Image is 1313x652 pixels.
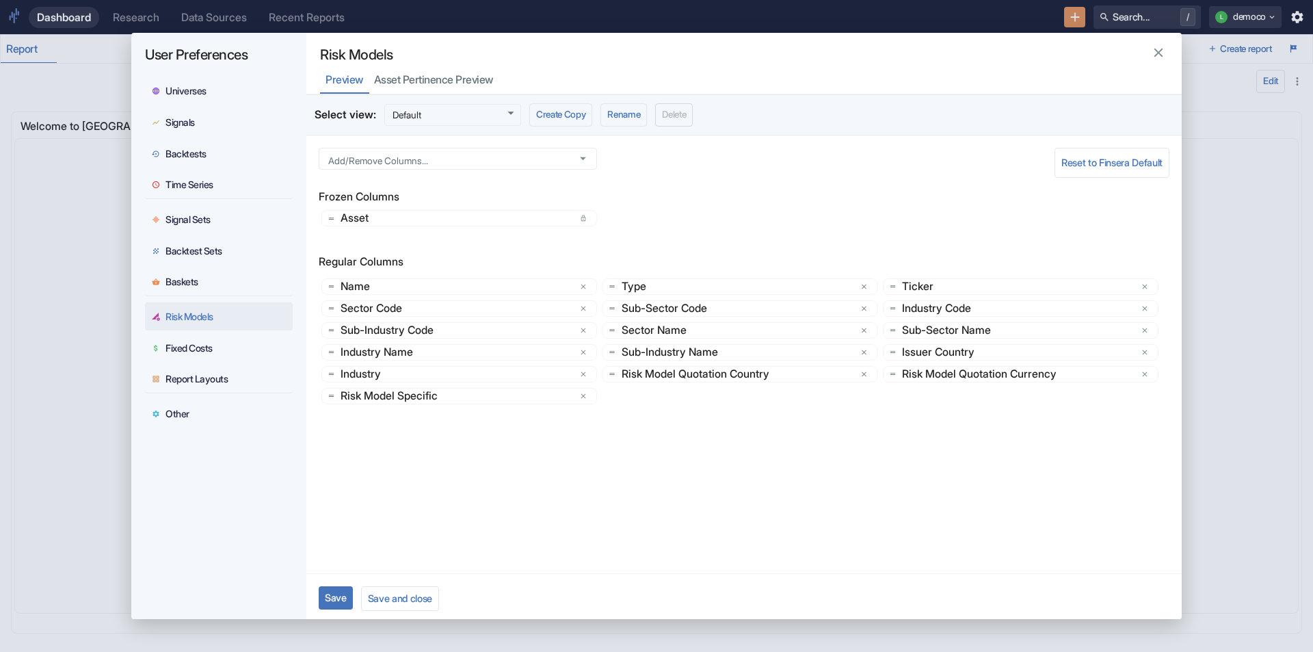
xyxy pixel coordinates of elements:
[574,150,592,168] button: Open
[1137,301,1152,316] button: delete
[315,107,376,123] p: Select view:
[576,389,591,404] button: delete
[145,77,293,431] div: Preferences tabs
[341,322,532,339] p: Sub-Industry Code
[165,373,228,385] div: Report Layouts
[856,345,871,360] button: delete
[341,344,532,361] p: Industry Name
[622,344,813,361] p: Sub-Industry Name
[341,366,532,382] p: Industry
[361,586,439,610] button: Save and close
[576,279,591,294] button: delete
[622,322,813,339] p: Sector Name
[576,211,590,225] button: freeze
[529,103,592,127] button: Create Copy
[326,73,363,87] div: Preview
[622,278,813,295] p: Type
[341,278,532,295] p: Name
[576,323,591,338] button: delete
[856,367,871,382] button: delete
[1055,148,1169,178] button: Reset to Finsera Default
[902,344,1093,361] p: Issuer Country
[856,323,871,338] button: delete
[622,366,813,382] p: Risk Model Quotation Country
[145,47,293,63] h5: User Preferences
[622,300,813,317] p: Sub-Sector Code
[319,254,1169,270] p: Regular Columns
[165,245,222,257] div: Backtest Sets
[1137,345,1152,360] button: delete
[319,586,353,609] button: Save
[902,278,1093,295] p: Ticker
[1137,279,1152,294] button: delete
[576,301,591,316] button: delete
[165,342,213,354] div: Fixed Costs
[165,276,198,288] div: Baskets
[902,300,1093,317] p: Industry Code
[165,311,213,323] div: Risk Models
[165,116,195,129] div: Signals
[341,388,551,404] p: Risk Model Specific
[165,213,211,226] div: Signal Sets
[320,47,393,63] h5: Risk Models
[341,210,552,226] p: Asset
[341,300,532,317] p: Sector Code
[165,179,213,191] div: Time Series
[1137,323,1152,338] button: delete
[165,408,189,420] div: Other
[374,73,493,87] div: Asset Pertinence Preview
[576,367,591,382] button: delete
[165,148,207,160] div: Backtests
[902,366,1093,382] p: Risk Model Quotation Currency
[576,345,591,360] button: delete
[165,85,207,97] div: Universes
[319,189,1169,205] p: Frozen Columns
[384,104,521,126] div: Default
[902,322,1093,339] p: Sub-Sector Name
[856,301,871,316] button: delete
[600,103,647,127] button: Rename
[856,279,871,294] button: delete
[1137,367,1152,382] button: delete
